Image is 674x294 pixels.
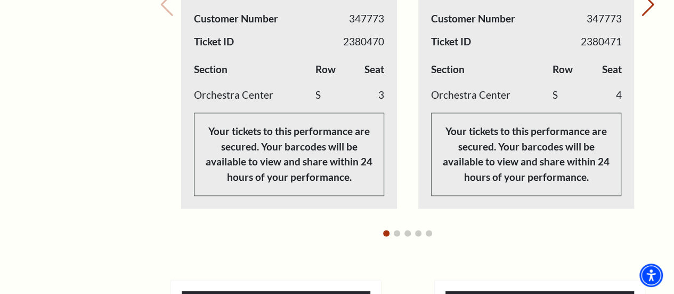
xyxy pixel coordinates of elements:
span: 347773 [349,11,384,27]
span: Customer Number [194,11,278,27]
td: S [315,82,354,108]
span: 347773 [586,11,621,27]
button: Go to slide 4 [415,230,421,236]
span: 2380470 [343,34,384,50]
label: Section [194,62,228,77]
td: Orchestra Center [431,82,553,108]
label: Seat [364,62,384,77]
td: Orchestra Center [194,82,315,108]
button: Go to slide 2 [394,230,400,236]
span: Customer Number [431,11,515,27]
span: 2380471 [580,34,621,50]
label: Seat [602,62,621,77]
span: Ticket ID [431,34,471,50]
p: Your tickets to this performance are secured. Your barcodes will be available to view and share w... [194,113,385,196]
label: Section [431,62,465,77]
label: Row [553,62,573,77]
button: Go to slide 5 [426,230,432,236]
td: 3 [354,82,385,108]
div: Accessibility Menu [639,264,663,287]
label: Row [315,62,336,77]
td: S [553,82,591,108]
td: 4 [591,82,622,108]
button: Go to slide 3 [404,230,411,236]
span: Ticket ID [194,34,234,50]
p: Your tickets to this performance are secured. Your barcodes will be available to view and share w... [431,113,622,196]
button: Go to slide 1 [383,230,389,236]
